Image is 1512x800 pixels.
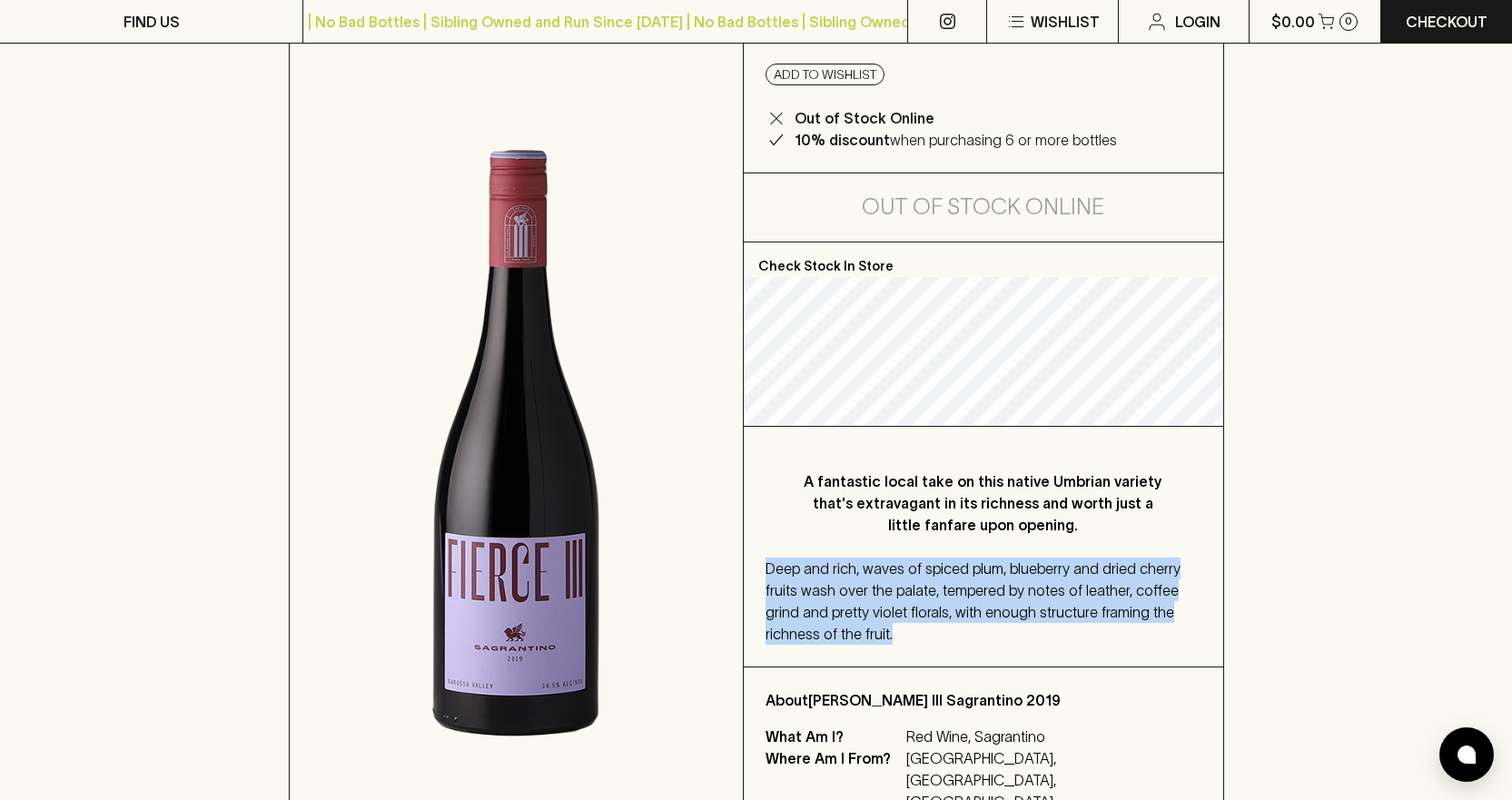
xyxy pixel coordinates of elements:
[744,242,1223,277] p: Check Stock In Store
[1458,746,1476,764] img: bubble-icon
[795,129,1117,151] p: when purchasing 6 or more bottles
[1031,11,1100,33] p: Wishlist
[766,64,884,85] button: Add to wishlist
[124,11,180,33] p: FIND US
[766,560,1181,642] span: Deep and rich, waves of spiced plum, blueberry and dried cherry fruits wash over the palate, temp...
[1406,11,1487,33] p: Checkout
[795,107,934,129] p: Out of Stock Online
[1271,11,1315,33] p: $0.00
[862,193,1104,222] h5: Out of Stock Online
[795,132,890,148] b: 10% discount
[1345,16,1352,26] p: 0
[766,689,1201,711] p: About [PERSON_NAME] III Sagrantino 2019
[766,726,902,747] p: What Am I?
[1175,11,1220,33] p: Login
[802,470,1165,536] p: A fantastic local take on this native Umbrian variety that's extravagant in its richness and wort...
[906,726,1180,747] p: Red Wine, Sagrantino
